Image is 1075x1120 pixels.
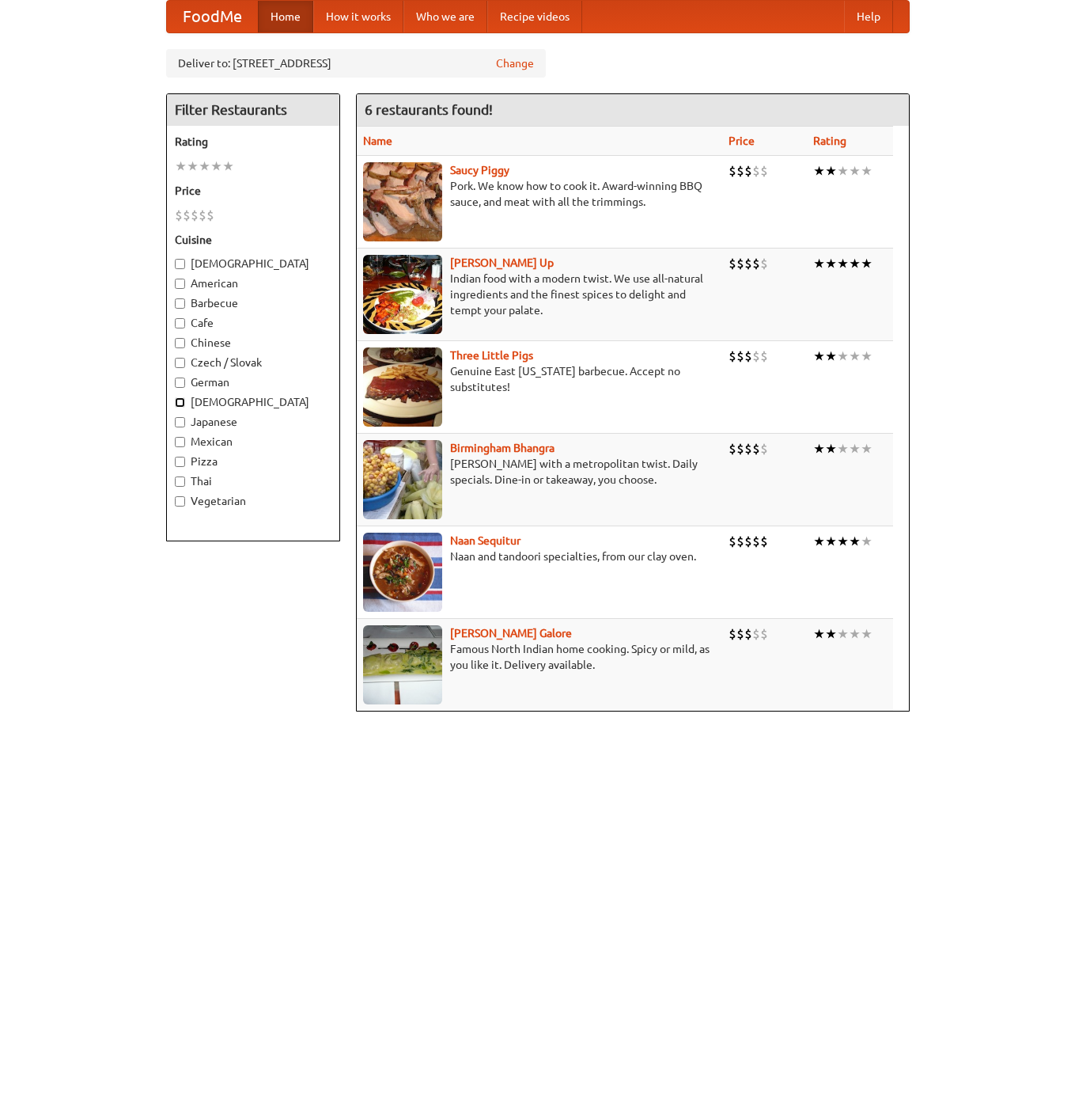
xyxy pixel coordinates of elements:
li: $ [752,162,760,180]
h4: Filter Restaurants [167,94,339,126]
li: ★ [849,440,861,457]
label: Chinese [175,335,331,351]
li: $ [183,207,191,224]
li: $ [736,533,744,550]
a: Name [363,135,392,147]
li: ★ [861,440,872,457]
a: Price [729,135,755,147]
input: Pizza [175,457,185,467]
a: Saucy Piggy [450,164,509,177]
li: $ [760,255,768,272]
p: Indian food with a modern twist. We use all-natural ingredients and the finest spices to delight ... [363,271,717,318]
li: $ [736,162,744,180]
li: ★ [199,158,210,175]
li: ★ [175,158,187,175]
li: ★ [825,533,837,550]
a: [PERSON_NAME] Up [450,256,554,269]
label: Barbecue [175,295,331,311]
li: ★ [849,533,861,550]
a: Home [258,1,313,32]
li: ★ [813,347,825,365]
a: Change [496,55,534,71]
li: ★ [813,625,825,643]
label: [DEMOGRAPHIC_DATA] [175,256,331,271]
li: ★ [837,255,849,272]
li: $ [736,347,744,365]
li: $ [199,207,206,224]
input: American [175,279,185,289]
li: $ [736,255,744,272]
li: $ [760,625,768,643]
li: ★ [849,255,861,272]
ng-pluralize: 6 restaurants found! [365,102,493,117]
input: Mexican [175,437,185,447]
li: ★ [861,347,872,365]
input: Chinese [175,338,185,348]
a: Rating [813,135,846,147]
li: ★ [825,162,837,180]
li: ★ [837,625,849,643]
label: Mexican [175,434,331,450]
li: $ [206,207,214,224]
a: Recipe videos [487,1,582,32]
li: $ [744,440,752,457]
li: ★ [825,255,837,272]
li: ★ [837,347,849,365]
input: German [175,378,185,388]
li: $ [760,533,768,550]
input: Czech / Slovak [175,358,185,368]
li: $ [752,347,760,365]
input: Barbecue [175,298,185,309]
li: $ [729,625,736,643]
input: Japanese [175,417,185,427]
li: ★ [861,255,872,272]
li: $ [729,440,736,457]
p: Genuine East [US_STATE] barbecue. Accept no substitutes! [363,363,717,395]
li: ★ [849,625,861,643]
label: Pizza [175,454,331,469]
li: ★ [813,440,825,457]
li: $ [760,162,768,180]
li: $ [744,347,752,365]
label: Thai [175,473,331,489]
li: ★ [813,533,825,550]
img: littlepigs.jpg [363,347,442,427]
li: ★ [861,162,872,180]
li: $ [729,533,736,550]
li: ★ [861,625,872,643]
a: FoodMe [167,1,258,32]
label: [DEMOGRAPHIC_DATA] [175,394,331,410]
li: $ [729,255,736,272]
input: [DEMOGRAPHIC_DATA] [175,397,185,408]
h5: Rating [175,134,331,150]
a: Who we are [403,1,487,32]
li: $ [752,440,760,457]
a: [PERSON_NAME] Galore [450,627,572,640]
li: $ [760,347,768,365]
li: ★ [837,440,849,457]
li: ★ [849,347,861,365]
li: ★ [813,255,825,272]
a: Three Little Pigs [450,349,533,362]
input: Cafe [175,318,185,328]
li: ★ [849,162,861,180]
img: bhangra.jpg [363,440,442,519]
input: Vegetarian [175,496,185,507]
b: Naan Sequitur [450,534,520,547]
h5: Cuisine [175,232,331,248]
li: ★ [222,158,234,175]
p: [PERSON_NAME] with a metropolitan twist. Daily specials. Dine-in or takeaway, you choose. [363,456,717,488]
li: ★ [210,158,222,175]
li: $ [191,207,199,224]
a: How it works [313,1,403,32]
li: $ [752,625,760,643]
li: $ [175,207,183,224]
li: ★ [837,533,849,550]
li: $ [729,347,736,365]
li: ★ [813,162,825,180]
li: $ [752,533,760,550]
a: Birmingham Bhangra [450,442,555,454]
